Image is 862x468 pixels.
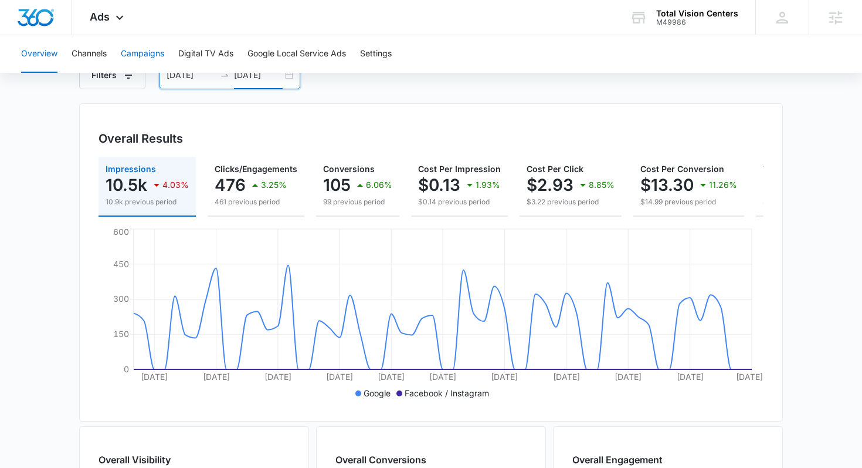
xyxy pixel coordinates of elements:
[264,372,291,382] tspan: [DATE]
[429,372,456,382] tspan: [DATE]
[323,164,375,174] span: Conversions
[364,387,391,399] p: Google
[215,197,297,207] p: 461 previous period
[476,181,500,189] p: 1.93%
[323,176,351,194] p: 105
[709,181,737,189] p: 11.26%
[90,11,110,23] span: Ads
[640,197,737,207] p: $14.99 previous period
[113,294,129,304] tspan: 300
[326,372,353,382] tspan: [DATE]
[553,372,580,382] tspan: [DATE]
[247,35,346,73] button: Google Local Service Ads
[615,372,642,382] tspan: [DATE]
[366,181,392,189] p: 6.06%
[491,372,518,382] tspan: [DATE]
[418,197,501,207] p: $0.14 previous period
[763,164,811,174] span: Total Spend
[215,176,246,194] p: 476
[113,329,129,339] tspan: 150
[79,61,145,89] button: Filters
[418,164,501,174] span: Cost Per Impression
[21,35,57,73] button: Overview
[763,176,843,194] p: $1,396.90
[215,164,297,174] span: Clicks/Engagements
[572,453,663,467] h2: Overall Engagement
[335,453,426,467] h2: Overall Conversions
[360,35,392,73] button: Settings
[106,176,147,194] p: 10.5k
[640,176,694,194] p: $13.30
[527,197,615,207] p: $3.22 previous period
[178,35,233,73] button: Digital TV Ads
[261,181,287,189] p: 3.25%
[162,181,189,189] p: 4.03%
[167,69,215,82] input: Start date
[106,164,156,174] span: Impressions
[736,372,763,382] tspan: [DATE]
[589,181,615,189] p: 8.85%
[656,9,738,18] div: account name
[640,164,724,174] span: Cost Per Conversion
[405,387,489,399] p: Facebook / Instagram
[203,372,230,382] tspan: [DATE]
[113,259,129,269] tspan: 450
[124,364,129,374] tspan: 0
[99,453,198,467] h2: Overall Visibility
[527,164,583,174] span: Cost Per Click
[121,35,164,73] button: Campaigns
[99,130,183,147] h3: Overall Results
[656,18,738,26] div: account id
[234,69,283,82] input: End date
[378,372,405,382] tspan: [DATE]
[418,176,460,194] p: $0.13
[141,372,168,382] tspan: [DATE]
[113,227,129,237] tspan: 600
[220,70,229,80] span: swap-right
[527,176,573,194] p: $2.93
[72,35,107,73] button: Channels
[106,197,189,207] p: 10.9k previous period
[677,372,704,382] tspan: [DATE]
[220,70,229,80] span: to
[323,197,392,207] p: 99 previous period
